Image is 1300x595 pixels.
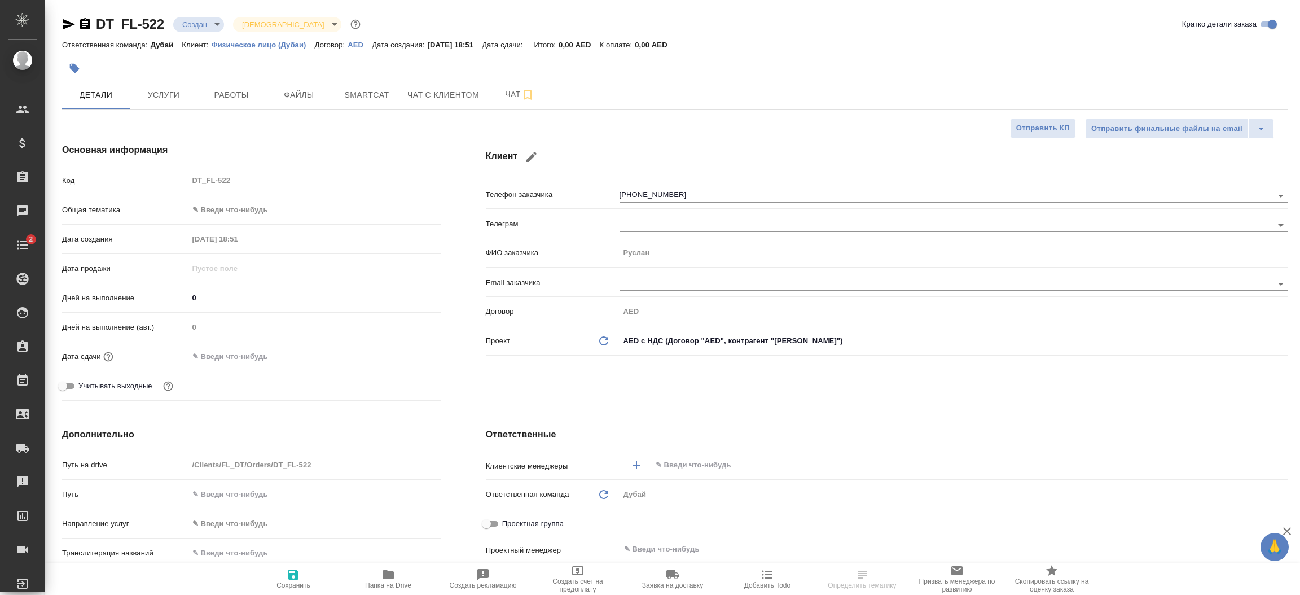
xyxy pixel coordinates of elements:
[537,577,618,593] span: Создать счет на предоплату
[212,41,315,49] p: Физическое лицо (Дубаи)
[744,581,790,589] span: Добавить Todo
[600,41,635,49] p: К оплате:
[188,514,441,533] div: ✎ Введи что-нибудь
[340,88,394,102] span: Smartcat
[486,218,620,230] p: Телеграм
[910,563,1004,595] button: Призвать менеджера по развитию
[365,581,411,589] span: Папка на Drive
[192,518,427,530] div: ✎ Введи что-нибудь
[62,143,441,157] h4: Основная информация
[1273,276,1289,292] button: Open
[348,40,372,49] a: AED
[916,577,998,593] span: Призвать менеджера по развитию
[62,460,188,471] p: Путь на drive
[720,563,815,595] button: Добавить Todo
[486,335,511,347] p: Проект
[620,485,1288,504] div: Дубай
[3,231,42,259] a: 2
[78,380,152,392] span: Учитывать выходные
[188,172,441,189] input: Пустое поле
[655,458,1246,472] input: ✎ Введи что-нибудь
[246,563,341,595] button: Сохранить
[623,452,650,479] button: Добавить менеджера
[1261,533,1289,561] button: 🙏
[188,486,441,502] input: ✎ Введи что-нибудь
[620,331,1288,351] div: AED с НДС (Договор "AED", контрагент "[PERSON_NAME]")
[372,41,427,49] p: Дата создания:
[486,545,620,556] p: Проектный менеджер
[534,41,559,49] p: Итого:
[1182,19,1257,30] span: Кратко детали заказа
[96,16,164,32] a: DT_FL-522
[815,563,910,595] button: Определить тематику
[1273,188,1289,204] button: Open
[486,143,1288,170] h4: Клиент
[161,379,175,393] button: Выбери, если сб и вс нужно считать рабочими днями для выполнения заказа.
[625,563,720,595] button: Заявка на доставку
[559,41,599,49] p: 0,00 AED
[188,260,287,277] input: Пустое поле
[182,41,211,49] p: Клиент:
[348,17,363,32] button: Доп статусы указывают на важность/срочность заказа
[62,322,188,333] p: Дней на выполнение (авт.)
[315,41,348,49] p: Договор:
[62,292,188,304] p: Дней на выполнение
[486,277,620,288] p: Email заказчика
[188,200,441,220] div: ✎ Введи что-нибудь
[1011,577,1092,593] span: Скопировать ссылку на оценку заказа
[22,234,39,245] span: 2
[1091,123,1242,135] span: Отправить финальные файлы на email
[486,247,620,259] p: ФИО заказчика
[204,88,258,102] span: Работы
[1085,119,1249,139] button: Отправить финальные файлы на email
[1016,122,1070,135] span: Отправить КП
[620,244,1288,261] input: Пустое поле
[151,41,182,49] p: Дубай
[179,20,210,29] button: Создан
[62,234,188,245] p: Дата создания
[188,545,441,561] input: ✎ Введи что-нибудь
[233,17,341,32] div: Создан
[428,41,482,49] p: [DATE] 18:51
[620,303,1288,320] input: Пустое поле
[62,489,188,500] p: Путь
[272,88,326,102] span: Файлы
[188,290,441,306] input: ✎ Введи что-нибудь
[642,581,703,589] span: Заявка на доставку
[62,17,76,31] button: Скопировать ссылку для ЯМессенджера
[239,20,327,29] button: [DEMOGRAPHIC_DATA]
[623,542,1246,556] input: ✎ Введи что-нибудь
[62,548,188,559] p: Транслитерация названий
[62,518,188,530] p: Направление услуг
[62,351,101,362] p: Дата сдачи
[407,88,479,102] span: Чат с клиентом
[62,428,441,441] h4: Дополнительно
[493,88,547,102] span: Чат
[341,563,436,595] button: Папка на Drive
[62,263,188,274] p: Дата продажи
[276,581,310,589] span: Сохранить
[486,189,620,200] p: Телефон заказчика
[521,88,534,102] svg: Подписаться
[1010,119,1076,138] button: Отправить КП
[502,518,564,530] span: Проектная группа
[1273,217,1289,233] button: Open
[188,457,441,473] input: Пустое поле
[137,88,191,102] span: Услуги
[78,17,92,31] button: Скопировать ссылку
[62,56,87,81] button: Добавить тэг
[530,563,625,595] button: Создать счет на предоплату
[188,319,441,335] input: Пустое поле
[1281,464,1284,466] button: Open
[1004,563,1099,595] button: Скопировать ссылку на оценку заказа
[482,41,525,49] p: Дата сдачи:
[1265,535,1284,559] span: 🙏
[192,204,427,216] div: ✎ Введи что-нибудь
[62,204,188,216] p: Общая тематика
[828,581,896,589] span: Определить тематику
[62,41,151,49] p: Ответственная команда:
[486,428,1288,441] h4: Ответственные
[173,17,224,32] div: Создан
[188,231,287,247] input: Пустое поле
[188,348,287,365] input: ✎ Введи что-нибудь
